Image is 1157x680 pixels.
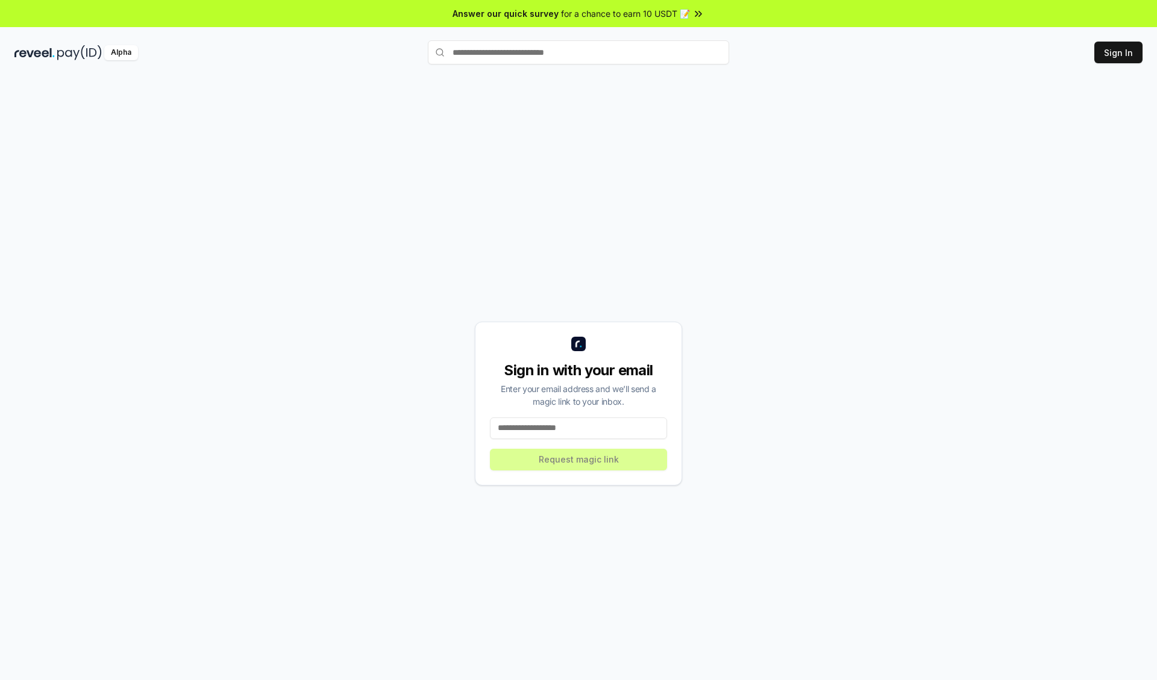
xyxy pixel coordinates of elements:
span: Answer our quick survey [453,7,559,20]
div: Enter your email address and we’ll send a magic link to your inbox. [490,382,667,408]
span: for a chance to earn 10 USDT 📝 [561,7,690,20]
img: reveel_dark [14,45,55,60]
button: Sign In [1094,42,1143,63]
div: Alpha [104,45,138,60]
img: logo_small [571,337,586,351]
img: pay_id [57,45,102,60]
div: Sign in with your email [490,361,667,380]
